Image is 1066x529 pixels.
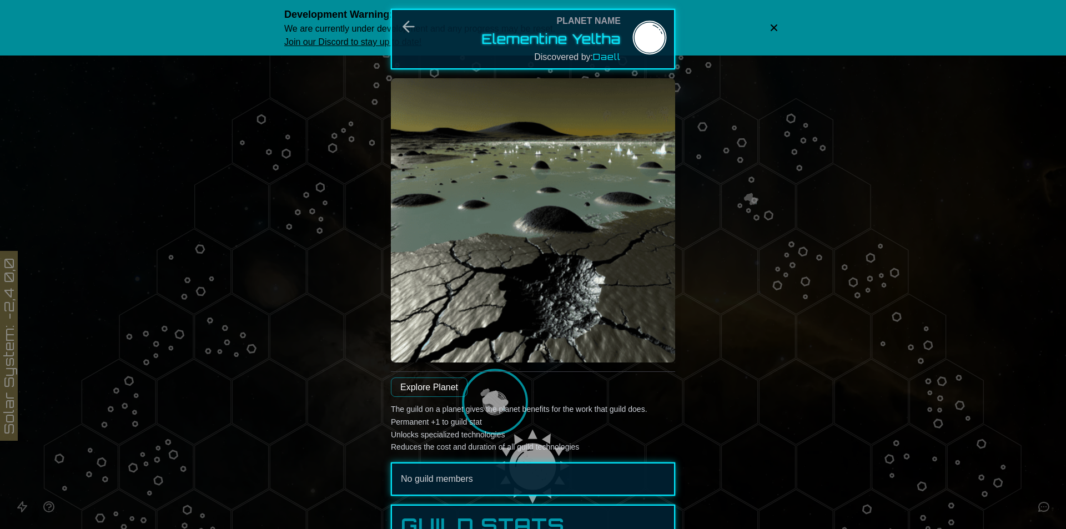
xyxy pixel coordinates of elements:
span: Daell [593,51,621,62]
button: Back [400,18,418,36]
a: Explore Planet [391,377,467,397]
li: Reduces the cost and duration of all guild technologies [391,441,675,454]
p: The guild on a planet gives the planet benefits for the work that guild does. [391,403,675,454]
div: No guild members [401,472,665,486]
div: Planet Name [556,14,621,28]
button: Elementine Yeltha [482,30,621,48]
img: Planet Name Editor [630,19,670,59]
div: Discovered by: [534,50,621,64]
li: Permanent +1 to guild stat [391,416,675,429]
img: Planet Elementine Yeltha [391,78,675,362]
li: Unlocks specialized technologies [391,429,675,441]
